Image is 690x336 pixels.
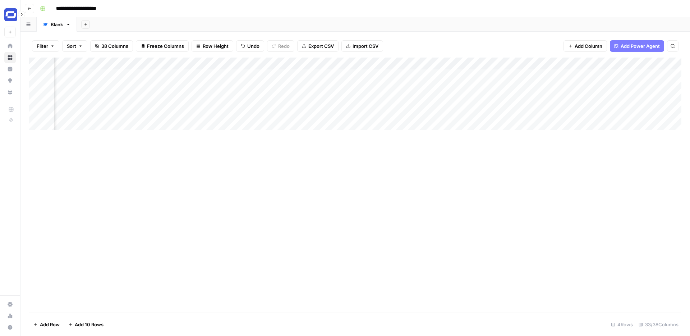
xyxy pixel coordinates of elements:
[4,86,16,98] a: Your Data
[203,42,229,50] span: Row Height
[4,310,16,322] a: Usage
[192,40,233,52] button: Row Height
[267,40,294,52] button: Redo
[37,42,48,50] span: Filter
[247,42,259,50] span: Undo
[621,42,660,50] span: Add Power Agent
[610,40,664,52] button: Add Power Agent
[308,42,334,50] span: Export CSV
[575,42,602,50] span: Add Column
[236,40,264,52] button: Undo
[75,321,103,328] span: Add 10 Rows
[4,40,16,52] a: Home
[37,17,77,32] a: Blank
[67,42,76,50] span: Sort
[608,319,636,330] div: 4 Rows
[51,21,63,28] div: Blank
[4,299,16,310] a: Settings
[90,40,133,52] button: 38 Columns
[4,6,16,24] button: Workspace: Synthesia
[4,8,17,21] img: Synthesia Logo
[64,319,108,330] button: Add 10 Rows
[4,75,16,86] a: Opportunities
[563,40,607,52] button: Add Column
[341,40,383,52] button: Import CSV
[32,40,59,52] button: Filter
[4,322,16,333] button: Help + Support
[297,40,339,52] button: Export CSV
[278,42,290,50] span: Redo
[636,319,681,330] div: 33/38 Columns
[4,52,16,63] a: Browse
[136,40,189,52] button: Freeze Columns
[4,63,16,75] a: Insights
[353,42,378,50] span: Import CSV
[29,319,64,330] button: Add Row
[147,42,184,50] span: Freeze Columns
[40,321,60,328] span: Add Row
[62,40,87,52] button: Sort
[101,42,128,50] span: 38 Columns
